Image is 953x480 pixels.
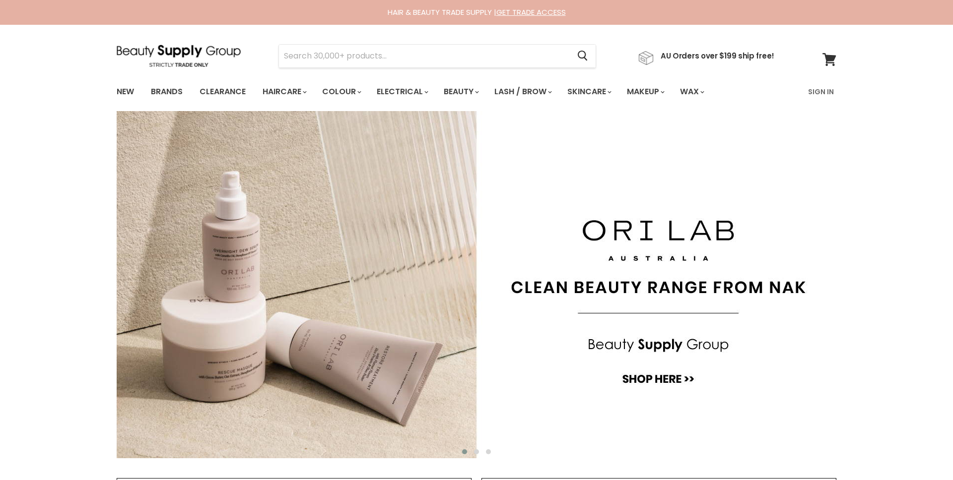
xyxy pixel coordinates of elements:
a: Lash / Brow [487,81,558,102]
a: Sign In [802,81,840,102]
button: Search [569,45,596,67]
a: Makeup [619,81,671,102]
a: Skincare [560,81,617,102]
a: Clearance [192,81,253,102]
a: Colour [315,81,367,102]
ul: Main menu [109,77,757,106]
form: Product [278,44,596,68]
a: GET TRADE ACCESS [496,7,566,17]
a: Haircare [255,81,313,102]
a: Electrical [369,81,434,102]
a: Wax [673,81,710,102]
a: Brands [143,81,190,102]
a: New [109,81,141,102]
a: Beauty [436,81,485,102]
input: Search [279,45,569,67]
nav: Main [104,77,849,106]
div: HAIR & BEAUTY TRADE SUPPLY | [104,7,849,17]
